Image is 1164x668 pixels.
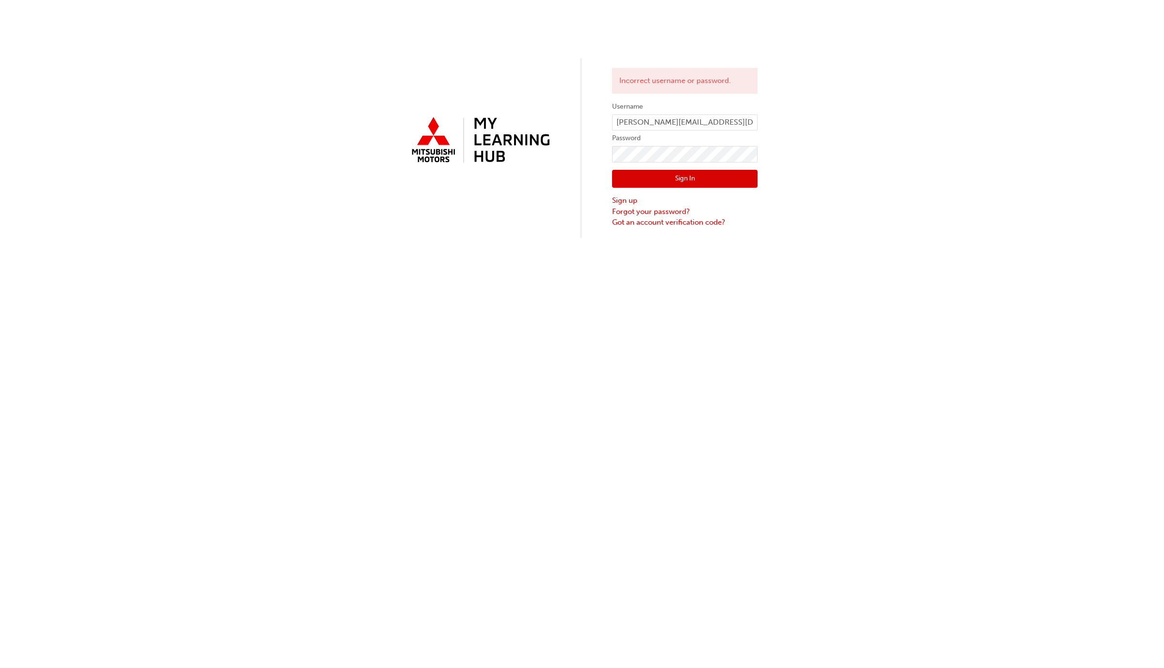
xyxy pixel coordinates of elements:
a: Got an account verification code? [612,217,758,228]
div: Incorrect username or password. [612,68,758,94]
a: Forgot your password? [612,206,758,217]
button: Sign In [612,170,758,188]
label: Username [612,101,758,113]
img: mmal [406,113,552,168]
label: Password [612,132,758,144]
input: Username [612,114,758,131]
a: Sign up [612,195,758,206]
